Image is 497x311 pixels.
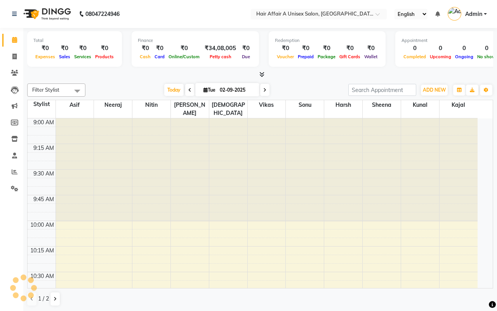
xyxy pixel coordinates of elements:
div: ₹0 [138,44,153,53]
span: Due [240,54,252,59]
div: 9:00 AM [32,118,56,127]
span: Products [93,54,116,59]
div: 9:30 AM [32,170,56,178]
span: Online/Custom [167,54,202,59]
div: 10:30 AM [29,272,56,280]
div: ₹0 [275,44,296,53]
div: ₹0 [337,44,362,53]
b: 08047224946 [85,3,120,25]
div: ₹0 [153,44,167,53]
div: 0 [453,44,475,53]
div: 10:00 AM [29,221,56,229]
div: ₹0 [93,44,116,53]
span: [DEMOGRAPHIC_DATA] [209,100,247,118]
div: ₹0 [167,44,202,53]
div: 9:45 AM [32,195,56,203]
span: 1 / 2 [38,295,49,303]
span: Sales [57,54,72,59]
div: ₹0 [72,44,93,53]
div: 9:15 AM [32,144,56,152]
span: Card [153,54,167,59]
div: 10:15 AM [29,247,56,255]
span: Today [164,84,184,96]
span: Prepaid [296,54,316,59]
img: Admin [448,7,461,21]
div: ₹0 [33,44,57,53]
span: Cash [138,54,153,59]
input: 2025-09-02 [217,84,256,96]
span: Filter Stylist [32,87,59,93]
span: ADD NEW [423,87,446,93]
div: Redemption [275,37,379,44]
div: ₹0 [57,44,72,53]
span: Sonu [286,100,324,110]
span: Petty cash [208,54,233,59]
span: Neeraj [94,100,132,110]
span: Ongoing [453,54,475,59]
span: harsh [324,100,362,110]
span: Gift Cards [337,54,362,59]
span: Package [316,54,337,59]
div: ₹0 [362,44,379,53]
div: 0 [428,44,453,53]
span: Completed [401,54,428,59]
span: [PERSON_NAME] [171,100,209,118]
div: ₹0 [316,44,337,53]
span: Wallet [362,54,379,59]
div: Stylist [28,100,56,108]
div: ₹34,08,005 [202,44,239,53]
span: Voucher [275,54,296,59]
span: Kajal [440,100,478,110]
span: Admin [465,10,482,18]
span: Sheena [363,100,401,110]
span: Nitin [132,100,170,110]
span: Expenses [33,54,57,59]
div: Total [33,37,116,44]
div: 0 [401,44,428,53]
button: ADD NEW [421,85,448,96]
span: Kunal [401,100,439,110]
span: Tue [202,87,217,93]
span: Upcoming [428,54,453,59]
div: Finance [138,37,253,44]
span: Services [72,54,93,59]
div: ₹0 [296,44,316,53]
input: Search Appointment [348,84,416,96]
span: Vikas [248,100,286,110]
div: ₹0 [239,44,253,53]
span: Asif [56,100,94,110]
img: logo [20,3,73,25]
